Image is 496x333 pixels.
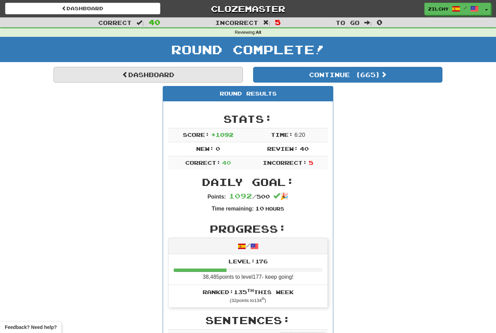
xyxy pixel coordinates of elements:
a: Dashboard [54,67,243,83]
sup: th [247,288,254,293]
strong: Points: [207,194,226,200]
h1: Round Complete! [2,43,494,56]
a: Dashboard [5,3,160,14]
span: Level: 176 [229,258,268,264]
span: Incorrect: [263,159,307,166]
span: 5 [275,18,281,26]
span: Correct: [185,159,221,166]
span: 🎉 [273,192,289,200]
span: 0 [377,18,382,26]
span: : [364,20,372,26]
span: 40 [149,18,160,26]
span: Time: [271,131,293,138]
span: / [464,5,467,10]
span: : [136,20,144,26]
span: 1092 [229,192,252,200]
small: ( 32 points to 134 ) [230,298,266,303]
strong: All [256,30,261,35]
a: Zilchy / [424,3,482,15]
span: Zilchy [428,6,449,12]
h2: Sentences: [168,315,328,326]
span: 40 [300,145,309,152]
span: Open feedback widget [5,324,57,331]
span: 40 [222,159,231,166]
span: To go [336,19,360,26]
span: Review: [267,145,298,152]
span: Ranked: 135 this week [203,289,294,295]
strong: Time remaining: [212,206,254,212]
span: 6 : 20 [294,132,305,138]
h2: Stats: [168,113,328,125]
span: / 500 [229,193,270,200]
small: Hours [265,206,284,212]
button: Continue (665) [253,67,442,83]
span: : [263,20,271,26]
span: New: [196,145,214,152]
span: 5 [309,159,313,166]
a: Clozemaster [171,3,326,15]
span: Score: [183,131,209,138]
span: 0 [216,145,220,152]
sup: th [262,297,265,301]
span: 10 [255,205,264,212]
h2: Daily Goal: [168,176,328,188]
span: Incorrect [215,19,258,26]
div: / [169,238,327,254]
span: + 1092 [211,131,233,138]
span: Correct [98,19,132,26]
div: Round Results [163,86,333,101]
li: 38,485 points to level 177 - keep going! [169,254,327,285]
h2: Progress: [168,223,328,234]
